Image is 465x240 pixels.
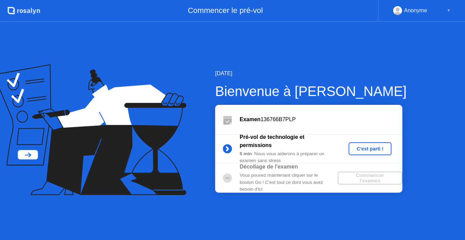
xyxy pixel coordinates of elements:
[447,6,450,15] div: ▼
[240,151,252,156] b: 5 min
[404,6,427,15] div: Anonyme
[338,172,402,185] button: Commencer l'examen
[215,69,406,78] div: [DATE]
[240,164,298,170] b: Décollage de l'examen
[240,172,338,193] div: Vous pouvez maintenant cliquer sur le bouton Go ! C'est tout ce dont vous avez besoin d'ici
[340,173,400,183] div: Commencer l'examen
[240,134,304,148] b: Pré-vol de technologie et permissions
[351,146,389,151] div: C'est parti !
[240,116,260,122] b: Examen
[240,150,338,164] div: : Nous vous aiderons à préparer un examen sans stress
[240,115,402,124] div: 136766B7PLP
[349,142,392,155] button: C'est parti !
[215,81,406,101] div: Bienvenue à [PERSON_NAME]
